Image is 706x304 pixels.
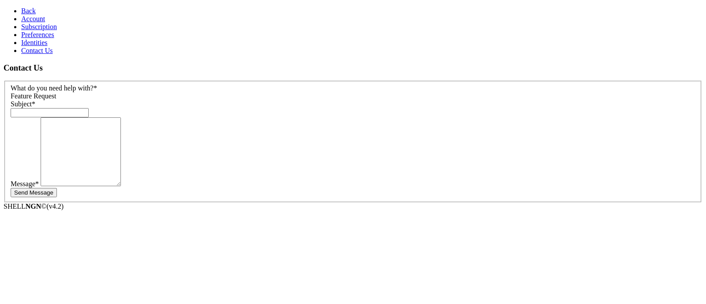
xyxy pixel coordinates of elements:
a: Contact Us [21,47,53,54]
span: SHELL © [4,203,64,210]
div: Feature Request [11,92,695,100]
a: Account [21,15,45,23]
button: Send Message [11,188,57,197]
a: Preferences [21,31,54,38]
a: Back [21,7,36,15]
span: 4.2.0 [47,203,64,210]
label: What do you need help with? [11,84,97,92]
label: Message [11,180,39,188]
label: Subject [11,100,35,108]
a: Identities [21,39,48,46]
a: Subscription [21,23,57,30]
b: NGN [26,203,41,210]
span: Feature Request [11,92,56,100]
h3: Contact Us [4,63,702,73]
